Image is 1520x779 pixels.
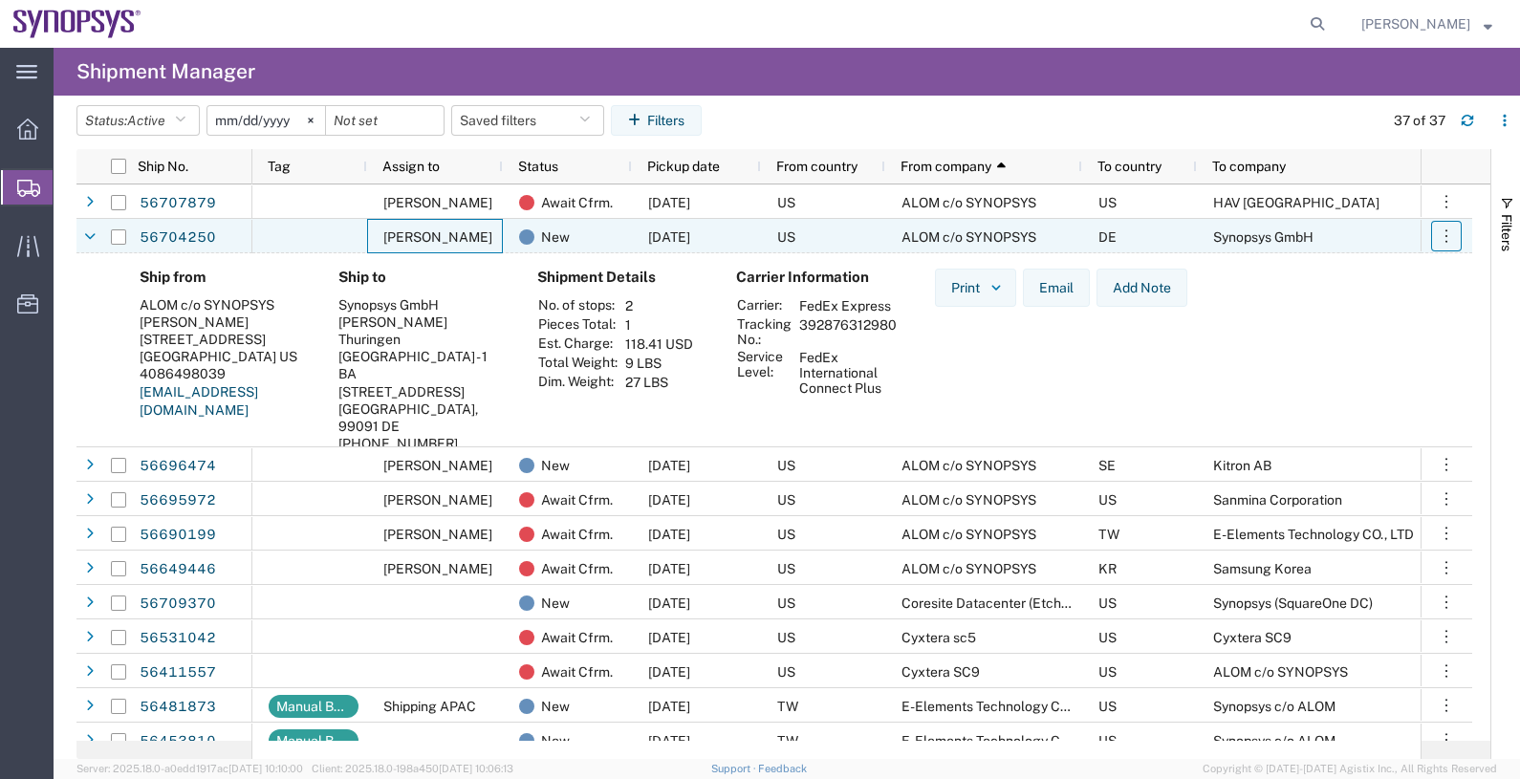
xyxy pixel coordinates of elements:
[276,695,351,718] div: Manual Booking
[736,315,793,348] th: Tracking No.:
[619,373,700,392] td: 27 LBS
[1098,527,1119,542] span: TW
[127,113,165,128] span: Active
[648,229,690,245] span: 09/04/2025
[901,664,980,680] span: Cyxtera SC9
[935,269,1016,307] button: Print
[139,486,217,516] a: 56695972
[619,354,700,373] td: 9 LBS
[1098,630,1117,645] span: US
[139,554,217,585] a: 56649446
[711,763,759,774] a: Support
[1098,664,1117,680] span: US
[139,658,217,688] a: 56411557
[1213,595,1373,611] span: Synopsys (SquareOne DC)
[793,296,903,315] td: FedEx Express
[777,527,795,542] span: US
[1098,595,1117,611] span: US
[1097,269,1187,307] button: Add Note
[1098,492,1117,508] span: US
[139,692,217,723] a: 56481873
[312,763,513,774] span: Client: 2025.18.0-198a450
[648,492,690,508] span: 09/04/2025
[140,331,308,348] div: [STREET_ADDRESS]
[439,763,513,774] span: [DATE] 10:06:13
[1360,12,1493,35] button: [PERSON_NAME]
[1098,699,1117,714] span: US
[139,623,217,654] a: 56531042
[736,269,889,286] h4: Carrier Information
[76,48,255,96] h4: Shipment Manager
[648,527,690,542] span: 09/04/2025
[541,586,570,620] span: New
[1213,527,1414,542] span: E-Elements Technology CO., LTD
[1394,111,1445,131] div: 37 of 37
[537,315,619,335] th: Pieces Total:
[138,159,188,174] span: Ship No.
[777,561,795,576] span: US
[901,195,1036,210] span: ALOM c/o SYNOPSYS
[1098,733,1117,748] span: US
[901,561,1036,576] span: ALOM c/o SYNOPSYS
[1213,630,1292,645] span: Cyxtera SC9
[901,595,1096,611] span: Coresite Datacenter (Etched Ai)
[1361,13,1470,34] span: Kris Ford
[541,185,613,220] span: Await Cfrm.
[988,279,1005,296] img: dropdown
[383,458,492,473] span: Kris Ford
[901,699,1097,714] span: E-Elements Technology Co., Ltd
[777,733,798,748] span: TW
[777,458,795,473] span: US
[648,733,690,748] span: 08/13/2025
[228,763,303,774] span: [DATE] 10:10:00
[326,106,444,135] input: Not set
[276,729,351,752] div: Manual Booking
[1023,269,1090,307] button: Email
[1213,733,1335,748] span: Synopsys c/o ALOM
[383,699,476,714] span: Shipping APAC
[541,655,613,689] span: Await Cfrm.
[541,689,570,724] span: New
[76,763,303,774] span: Server: 2025.18.0-a0edd1917ac
[537,335,619,354] th: Est. Charge:
[76,105,200,136] button: Status:Active
[383,527,492,542] span: Rafael Chacon
[140,269,308,286] h4: Ship from
[777,492,795,508] span: US
[451,105,604,136] button: Saved filters
[1203,761,1497,777] span: Copyright © [DATE]-[DATE] Agistix Inc., All Rights Reserved
[901,458,1036,473] span: ALOM c/o SYNOPSYS
[793,348,903,398] td: FedEx International Connect Plus
[1098,561,1117,576] span: KR
[1213,561,1312,576] span: Samsung Korea
[338,383,507,400] div: [STREET_ADDRESS]
[537,354,619,373] th: Total Weight:
[1213,664,1348,680] span: ALOM c/o SYNOPSYS
[541,448,570,483] span: New
[901,733,1097,748] span: E-Elements Technology Co., Ltd
[338,435,507,452] div: [PHONE_NUMBER]
[901,159,991,174] span: From company
[901,229,1036,245] span: ALOM c/o SYNOPSYS
[758,763,807,774] a: Feedback
[648,699,690,714] span: 08/14/2025
[541,724,570,758] span: New
[268,159,291,174] span: Tag
[140,296,308,314] div: ALOM c/o SYNOPSYS
[338,400,507,435] div: [GEOGRAPHIC_DATA], 99091 DE
[383,195,492,210] span: Rafael Chacon
[648,195,690,210] span: 09/04/2025
[619,335,700,354] td: 118.41 USD
[139,520,217,551] a: 56690199
[383,561,492,576] span: Kris Ford
[541,620,613,655] span: Await Cfrm.
[1499,214,1514,251] span: Filters
[140,365,308,382] div: 4086498039
[541,517,613,552] span: Await Cfrm.
[537,373,619,392] th: Dim. Weight:
[541,483,613,517] span: Await Cfrm.
[901,527,1036,542] span: ALOM c/o SYNOPSYS
[1098,458,1116,473] span: SE
[338,331,507,383] div: Thuringen [GEOGRAPHIC_DATA] - 1 BA
[1213,458,1271,473] span: Kitron AB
